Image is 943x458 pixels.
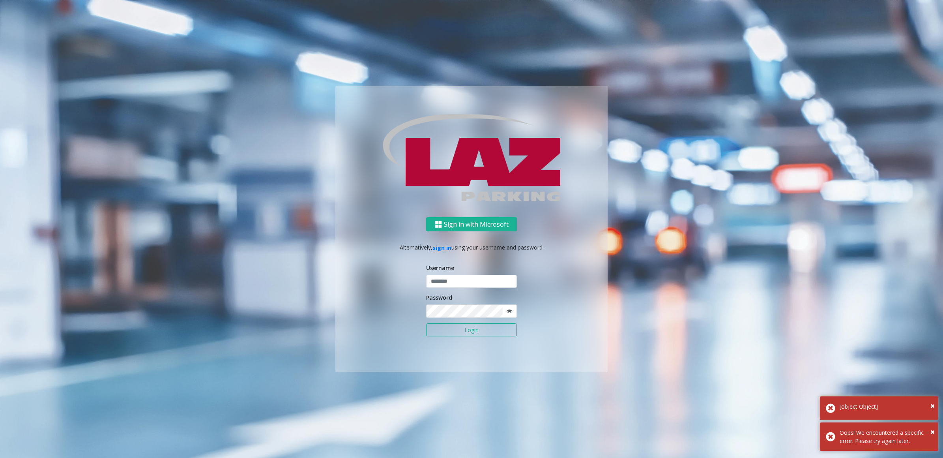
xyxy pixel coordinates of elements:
span: × [930,426,935,437]
div: Oops! We encountered a specific error. Please try again later. [840,428,932,445]
button: Login [426,323,517,337]
p: Alternatively, using your username and password. [343,244,600,252]
div: [object Object] [840,402,932,411]
a: sign in [432,244,451,252]
button: Sign in with Microsoft [426,217,517,232]
label: Password [426,293,452,302]
button: Close [930,400,935,412]
span: × [930,400,935,411]
label: Username [426,264,454,272]
button: Close [930,426,935,438]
